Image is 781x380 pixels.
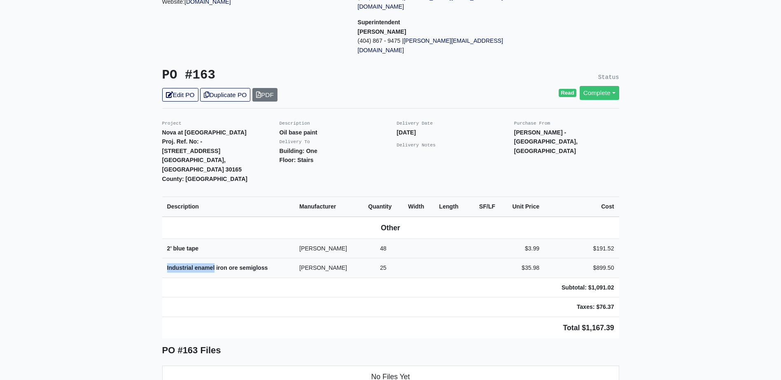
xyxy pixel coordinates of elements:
[397,121,433,126] small: Delivery Date
[294,239,363,258] td: [PERSON_NAME]
[598,74,619,81] small: Status
[514,121,550,126] small: Purchase From
[167,245,199,252] strong: 2’ blue tape
[358,28,406,35] strong: [PERSON_NAME]
[200,88,250,102] a: Duplicate PO
[162,197,295,217] th: Description
[358,36,541,55] p: (404) 867 - 9475 |
[162,317,619,338] td: Total $1,167.39
[403,197,434,217] th: Width
[162,157,242,173] strong: [GEOGRAPHIC_DATA], [GEOGRAPHIC_DATA] 30165
[500,197,544,217] th: Unit Price
[544,197,619,217] th: Cost
[280,157,314,163] strong: Floor: Stairs
[162,345,619,356] h5: PO #163 Files
[500,258,544,278] td: $35.98
[162,129,247,136] strong: Nova at [GEOGRAPHIC_DATA]
[294,258,363,278] td: [PERSON_NAME]
[162,121,182,126] small: Project
[162,176,248,182] strong: County: [GEOGRAPHIC_DATA]
[162,148,221,154] strong: [STREET_ADDRESS]
[544,278,619,297] td: Subtotal: $1,091.02
[363,258,403,278] td: 25
[280,129,317,136] strong: Oil base paint
[294,197,363,217] th: Manufacturer
[500,239,544,258] td: $3.99
[358,19,400,25] span: Superintendent
[162,138,203,145] strong: Proj. Ref. No: -
[280,121,310,126] small: Description
[358,37,503,53] a: [PERSON_NAME][EMAIL_ADDRESS][DOMAIN_NAME]
[544,239,619,258] td: $191.52
[381,224,400,232] b: Other
[162,68,385,83] h3: PO #163
[252,88,277,102] a: PDF
[469,197,500,217] th: SF/LF
[434,197,469,217] th: Length
[280,139,310,144] small: Delivery To
[363,197,403,217] th: Quantity
[162,88,198,102] a: Edit PO
[559,89,576,97] span: Read
[280,148,317,154] strong: Building: One
[580,86,619,100] a: Complete
[544,297,619,317] td: Taxes: $76.37
[397,143,436,148] small: Delivery Notes
[363,239,403,258] td: 48
[514,128,619,156] p: [PERSON_NAME] - [GEOGRAPHIC_DATA], [GEOGRAPHIC_DATA]
[167,264,268,271] strong: Industrial enamel iron ore semigloss
[544,258,619,278] td: $899.50
[397,129,416,136] strong: [DATE]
